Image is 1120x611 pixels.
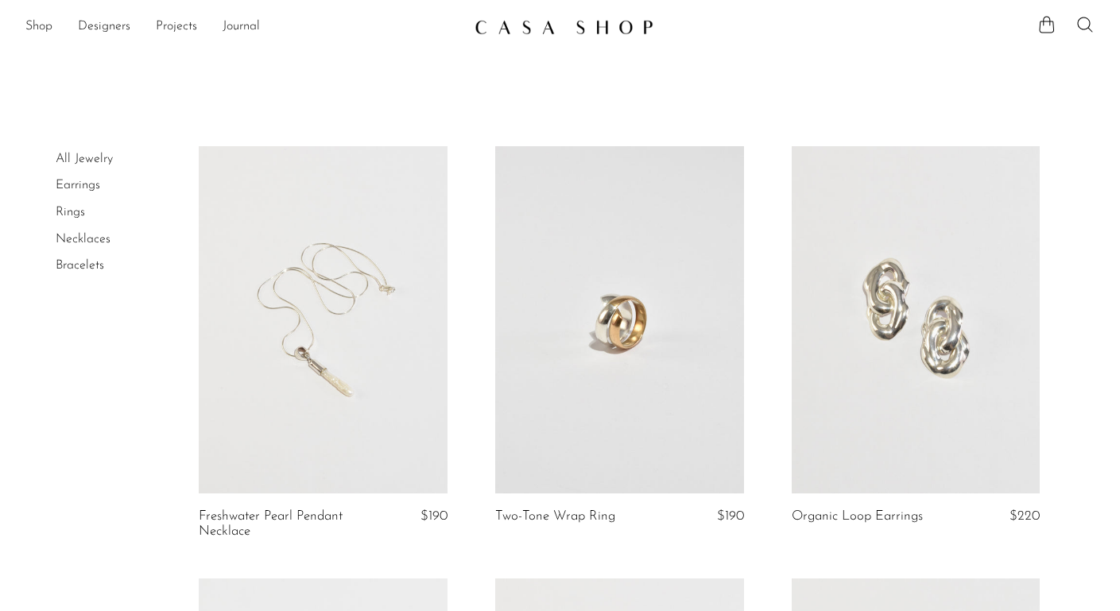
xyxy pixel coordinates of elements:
[199,509,363,539] a: Freshwater Pearl Pendant Necklace
[56,153,113,165] a: All Jewelry
[56,233,110,246] a: Necklaces
[792,509,923,524] a: Organic Loop Earrings
[25,14,462,41] nav: Desktop navigation
[156,17,197,37] a: Projects
[56,206,85,218] a: Rings
[495,509,615,524] a: Two-Tone Wrap Ring
[25,14,462,41] ul: NEW HEADER MENU
[56,259,104,272] a: Bracelets
[717,509,744,523] span: $190
[420,509,448,523] span: $190
[25,17,52,37] a: Shop
[56,179,100,191] a: Earrings
[223,17,260,37] a: Journal
[78,17,130,37] a: Designers
[1010,509,1040,523] span: $220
